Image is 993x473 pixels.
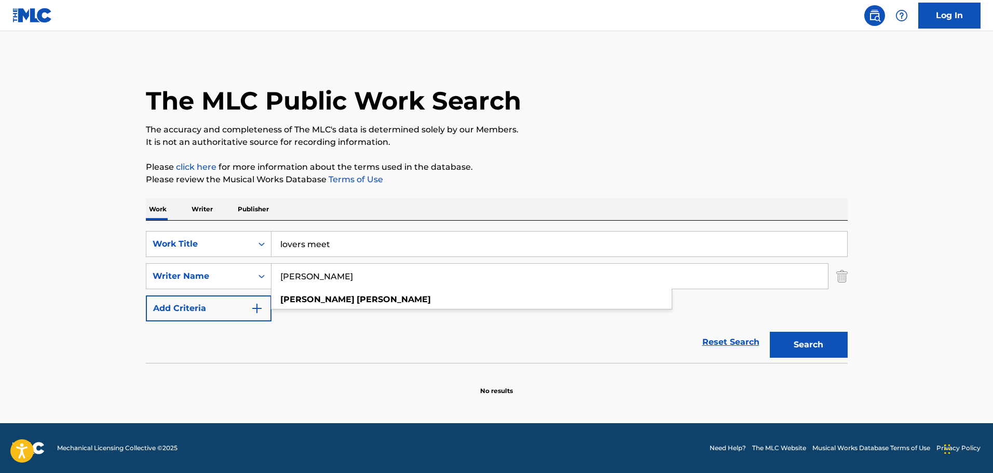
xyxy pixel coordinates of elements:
p: Work [146,198,170,220]
img: 9d2ae6d4665cec9f34b9.svg [251,302,263,315]
a: Need Help? [710,443,746,453]
strong: [PERSON_NAME] [357,294,431,304]
img: search [868,9,881,22]
img: logo [12,442,45,454]
a: Musical Works Database Terms of Use [812,443,930,453]
a: The MLC Website [752,443,806,453]
p: It is not an authoritative source for recording information. [146,136,848,148]
a: Log In [918,3,981,29]
p: Please review the Musical Works Database [146,173,848,186]
p: The accuracy and completeness of The MLC's data is determined solely by our Members. [146,124,848,136]
img: MLC Logo [12,8,52,23]
p: Please for more information about the terms used in the database. [146,161,848,173]
p: Publisher [235,198,272,220]
a: Privacy Policy [936,443,981,453]
div: Writer Name [153,270,246,282]
a: Reset Search [697,331,765,354]
div: Drag [944,434,950,465]
form: Search Form [146,231,848,363]
strong: [PERSON_NAME] [280,294,355,304]
a: click here [176,162,216,172]
h1: The MLC Public Work Search [146,85,521,116]
p: Writer [188,198,216,220]
iframe: Chat Widget [941,423,993,473]
div: Work Title [153,238,246,250]
div: Help [891,5,912,26]
button: Search [770,332,848,358]
a: Public Search [864,5,885,26]
img: Delete Criterion [836,263,848,289]
img: help [895,9,908,22]
button: Add Criteria [146,295,271,321]
a: Terms of Use [327,174,383,184]
p: No results [480,374,513,396]
span: Mechanical Licensing Collective © 2025 [57,443,178,453]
